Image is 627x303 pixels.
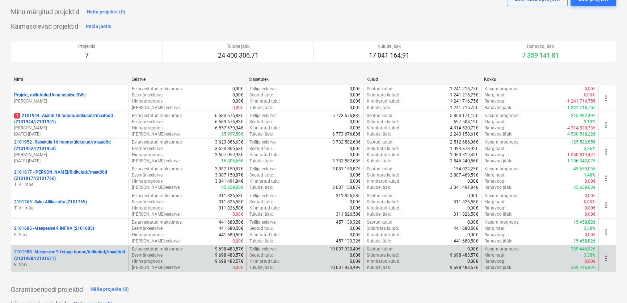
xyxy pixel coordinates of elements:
p: Eesmärkeelarve : [132,92,164,98]
p: Rahavoog : [484,98,505,104]
p: 339 446,92€ [571,246,596,252]
p: 0,00€ [350,225,361,232]
p: Kinnitatud tulu : [249,152,280,158]
p: Hinnaprognoos : [132,125,164,131]
p: 3 623 866,63€ [215,146,243,152]
p: 0,00€ [232,211,243,217]
div: Näita projekte (0) [87,8,126,16]
p: 3 087 150,87€ [215,172,243,178]
p: Rahavoo jääk : [484,105,512,111]
p: Hinnaprognoos : [132,258,164,265]
p: 441 680,50€ [219,232,243,238]
p: Kasumiprognoos : [484,193,519,199]
p: Sidumata kulud : [367,252,399,258]
p: 339 446,92€ [571,265,596,271]
p: Kasumiprognoos : [484,219,519,225]
p: 7 359 141,81 [522,51,559,60]
p: [PERSON_NAME] [14,98,126,104]
p: 0,00% [584,199,596,205]
p: Seotud kulud : [367,219,394,225]
p: -4 314 520,73€ [566,125,596,131]
p: Rahavoog : [484,125,505,131]
p: 2101685 - Mäepealse 9 INFRA (2101685) [14,225,94,232]
p: Sidumata kulud : [367,172,399,178]
p: Minu märgitud projektid [11,8,79,16]
p: Kinnitatud kulud : [367,258,400,265]
p: 311 826,58€ [219,205,243,211]
p: 25 997,50€ [221,131,243,137]
p: Kinnitatud tulu : [249,125,280,131]
p: Eesmärkeelarve : [132,172,164,178]
div: 2101988 -Mäepealse 9 I etapp hoone/üldkulud//maatööd (2101988//2101671)E. Sarv [14,249,126,267]
p: 9 698 483,57€ [215,258,243,265]
p: 0,00€ [467,232,478,238]
p: Rahavoo jääk : [484,265,512,271]
div: Kokku [484,77,596,82]
p: 16 806,65€ [221,158,243,164]
p: 0,00€ [350,86,361,92]
p: Sidumata kulud : [367,146,399,152]
p: 3 087 150,87€ [215,166,243,172]
p: Marginaal : [484,252,505,258]
p: 9 698 483,57€ [215,246,243,252]
p: Sidumata kulud : [367,199,399,205]
p: 6 773 676,83€ [332,113,361,119]
p: 10 037 930,49€ [330,265,361,271]
p: 441 680,50€ [454,238,478,244]
p: Tulude jääk : [249,211,273,217]
p: [PERSON_NAME] [14,152,126,158]
p: 0,00€ [350,146,361,152]
p: Kulude jääk : [367,184,391,191]
p: 3 607 059,98€ [215,152,243,158]
span: more_vert [602,148,610,156]
p: Seotud tulu : [249,92,273,98]
p: 2101988 - Mäepealse 9 I etapp hoone/üldkulud//maatööd (2101988//2101671) [14,249,126,261]
p: Projektid [78,43,96,50]
p: 1,48% [584,172,596,178]
p: Tulude jääk [218,43,258,50]
p: Garantiiperioodi projektid [11,285,83,294]
p: T. Villmäe [14,182,126,188]
p: 3 623 866,63€ [215,139,243,145]
div: Projekt, mille kulud kinnitatakse BWs[PERSON_NAME] [14,92,126,104]
div: Eelarve [131,77,243,82]
p: Kulude jääk : [367,265,391,271]
p: Käimasolevad projektid [11,22,78,31]
p: 0,00€ [467,193,478,199]
p: Rahavoog : [484,205,505,211]
p: 6 583 676,83€ [215,113,243,119]
p: Marginaal : [484,146,505,152]
p: 0,00% [584,92,596,98]
p: Kinnitatud tulu : [249,258,280,265]
p: 0,00€ [232,105,243,111]
p: Eesmärkeelarve : [132,146,164,152]
p: 0,00€ [350,232,361,238]
p: Tulude jääk : [249,105,273,111]
p: Sidumata kulud : [367,119,399,125]
p: Seotud kulud : [367,193,394,199]
p: Projekt, mille kulud kinnitatakse BWs [14,92,85,98]
p: E. Sarv [14,262,126,268]
p: Seotud tulu : [249,199,273,205]
p: Marginaal : [484,225,505,232]
p: Kasumiprognoos : [484,166,519,172]
p: 2101944 - Aiandi 18 hoone/üldkulud//maatööd (2101944//2101951) [14,113,126,125]
p: 0,00€ [350,172,361,178]
p: 0,00€ [467,219,478,225]
p: Tulude jääk : [249,265,273,271]
p: 0,00€ [350,258,361,265]
p: Hinnaprognoos : [132,98,164,104]
p: [PERSON_NAME]-eelarve : [132,131,181,137]
span: more_vert [602,254,610,263]
p: 0,00€ [585,178,596,184]
p: Eesmärkeelarve : [132,199,164,205]
p: Eelarvestatud maksumus : [132,219,183,225]
p: [PERSON_NAME]-eelarve : [132,265,181,271]
p: Tellija eelarve : [249,246,277,252]
p: Tulude jääk : [249,131,273,137]
p: Seotud tulu : [249,172,273,178]
p: 17 041 164,91 [369,51,409,60]
p: 457 139,32€ [336,238,361,244]
p: Rahavoo jääk : [484,131,512,137]
p: Eelarvestatud maksumus : [132,86,183,92]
